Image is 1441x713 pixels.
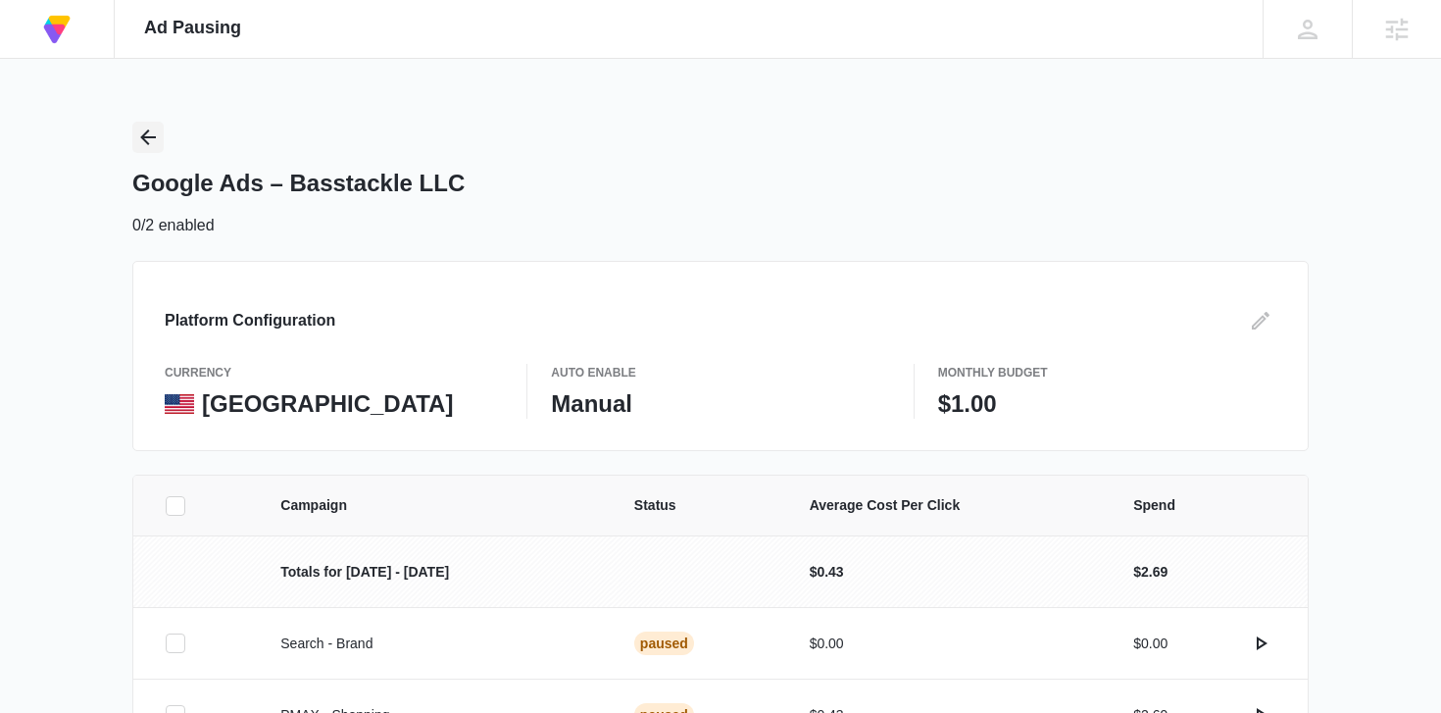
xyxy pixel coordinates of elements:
[280,634,587,654] p: Search - Brand
[165,394,194,414] img: United States
[75,116,175,128] div: Domain Overview
[31,51,47,67] img: website_grey.svg
[132,169,465,198] h1: Google Ads – Basstackle LLC
[280,562,587,583] p: Totals for [DATE] - [DATE]
[202,389,453,419] p: [GEOGRAPHIC_DATA]
[1133,495,1276,516] span: Spend
[1245,628,1276,659] button: actions.activate
[55,31,96,47] div: v 4.0.25
[551,389,889,419] p: Manual
[634,632,694,655] div: Paused
[165,309,335,332] h3: Platform Configuration
[53,114,69,129] img: tab_domain_overview_orange.svg
[1133,562,1168,583] p: $2.69
[938,364,1276,382] p: Monthly Budget
[144,18,241,38] span: Ad Pausing
[51,51,216,67] div: Domain: [DOMAIN_NAME]
[280,495,587,516] span: Campaign
[1133,634,1168,654] p: $0.00
[165,364,503,382] p: currency
[217,116,330,128] div: Keywords by Traffic
[132,214,215,237] p: 0/2 enabled
[634,495,763,516] span: Status
[1245,305,1276,336] button: Edit
[810,562,1087,583] p: $0.43
[39,12,75,47] img: Volusion
[132,122,164,153] button: Back
[810,634,1087,654] p: $0.00
[31,31,47,47] img: logo_orange.svg
[938,389,1276,419] p: $1.00
[551,364,889,382] p: Auto Enable
[195,114,211,129] img: tab_keywords_by_traffic_grey.svg
[810,495,1087,516] span: Average Cost Per Click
